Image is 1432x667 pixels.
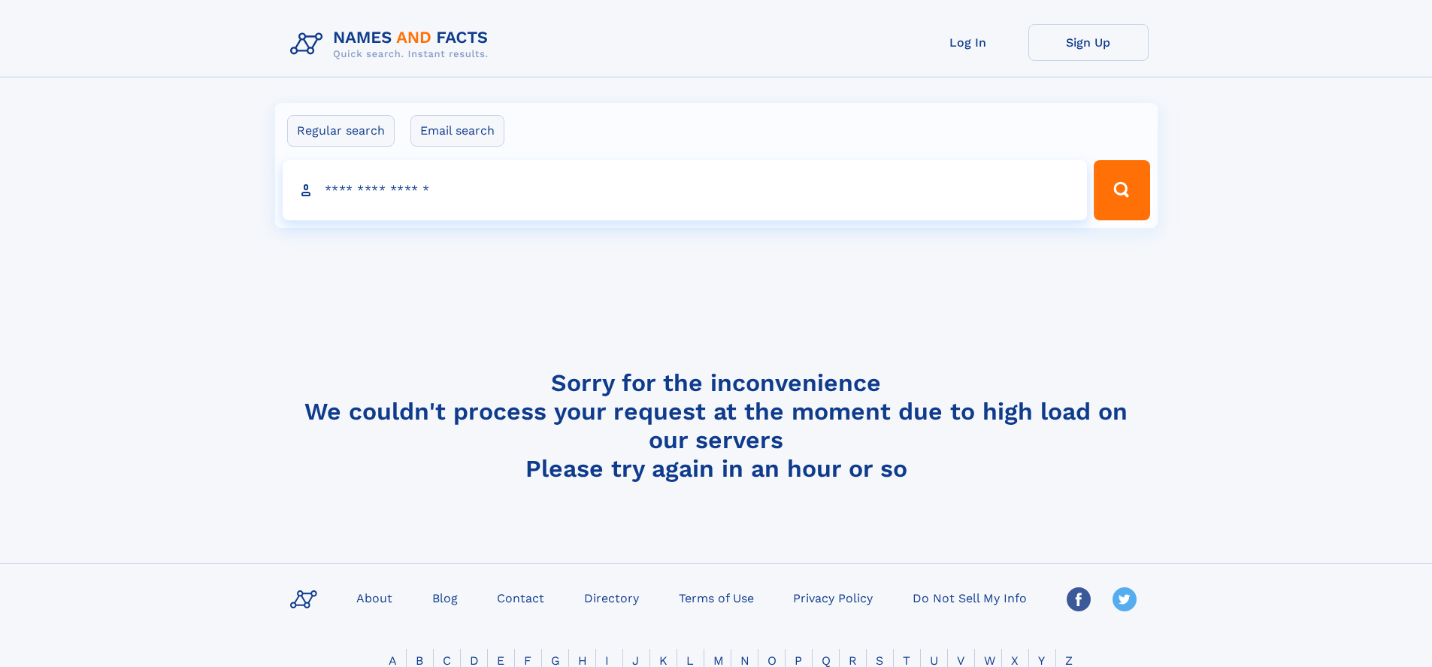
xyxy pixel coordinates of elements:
a: Blog [426,587,464,608]
input: search input [283,160,1088,220]
a: Sign Up [1028,24,1149,61]
label: Email search [410,115,504,147]
img: Facebook [1067,587,1091,611]
h4: Sorry for the inconvenience We couldn't process your request at the moment due to high load on ou... [284,368,1149,483]
a: Privacy Policy [787,587,879,608]
a: Directory [578,587,645,608]
label: Regular search [287,115,395,147]
img: Twitter [1113,587,1137,611]
a: Contact [491,587,550,608]
a: Log In [908,24,1028,61]
a: Do Not Sell My Info [907,587,1033,608]
img: Logo Names and Facts [284,24,501,65]
a: Terms of Use [673,587,760,608]
button: Search Button [1094,160,1149,220]
a: About [350,587,398,608]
